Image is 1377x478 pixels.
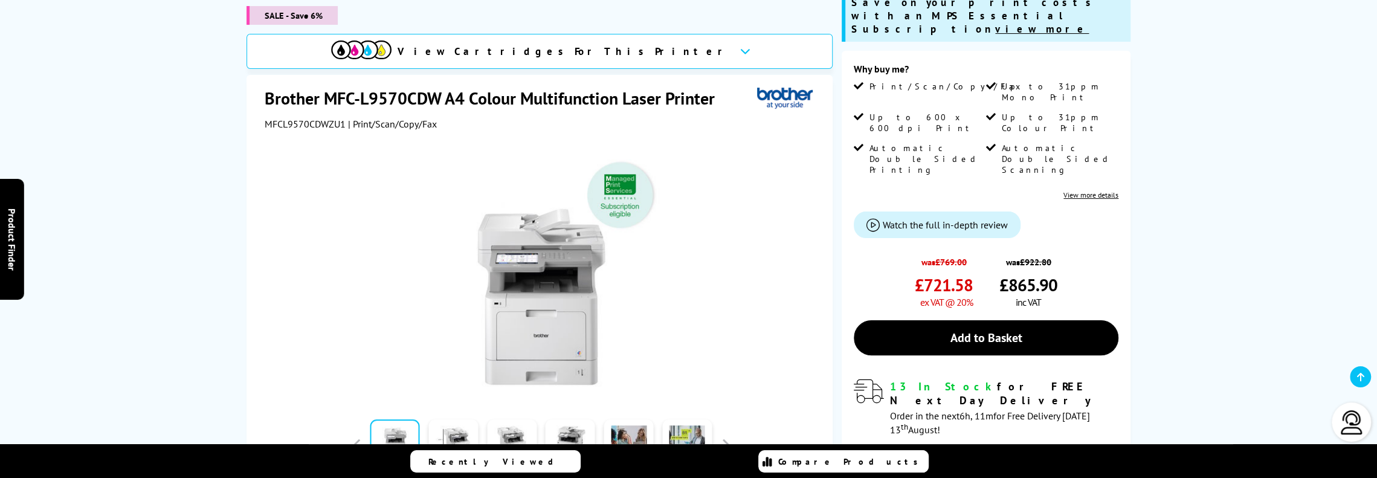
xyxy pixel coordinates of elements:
[901,421,908,432] sup: th
[869,112,984,134] span: Up to 600 x 600 dpi Print
[915,274,973,296] span: £721.58
[854,379,1118,435] div: modal_delivery
[854,63,1118,81] div: Why buy me?
[398,45,730,58] span: View Cartridges For This Printer
[428,456,566,467] span: Recently Viewed
[265,118,346,130] span: MFCL9570CDWZU1
[915,250,973,268] span: was
[935,256,967,268] strike: £769.00
[331,40,392,59] img: cmyk-icon.svg
[883,219,1008,231] span: Watch the full in-depth review
[348,118,437,130] span: | Print/Scan/Copy/Fax
[758,450,929,473] a: Compare Products
[854,320,1118,355] a: Add to Basket
[265,87,727,109] h1: Brother MFC-L9570CDW A4 Colour Multifunction Laser Printer
[890,379,997,393] span: 13 In Stock
[1002,143,1116,175] span: Automatic Double Sided Scanning
[1002,81,1116,103] span: Up to 31ppm Mono Print
[869,143,984,175] span: Automatic Double Sided Printing
[999,250,1057,268] span: was
[1002,112,1116,134] span: Up to 31ppm Colour Print
[1016,296,1041,308] span: inc VAT
[1020,256,1051,268] strike: £922.80
[890,379,1118,407] div: for FREE Next Day Delivery
[6,208,18,270] span: Product Finder
[1063,190,1118,199] a: View more details
[869,81,1025,92] span: Print/Scan/Copy/Fax
[890,410,1090,436] span: Order in the next for Free Delivery [DATE] 13 August!
[410,450,581,473] a: Recently Viewed
[423,154,660,391] img: Brother MFC-L9570CDW
[1340,410,1364,434] img: user-headset-light.svg
[757,87,813,109] img: Brother
[999,274,1057,296] span: £865.90
[920,296,973,308] span: ex VAT @ 20%
[247,6,338,25] span: SALE - Save 6%
[778,456,924,467] span: Compare Products
[995,22,1089,36] u: view more
[959,410,993,422] span: 6h, 11m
